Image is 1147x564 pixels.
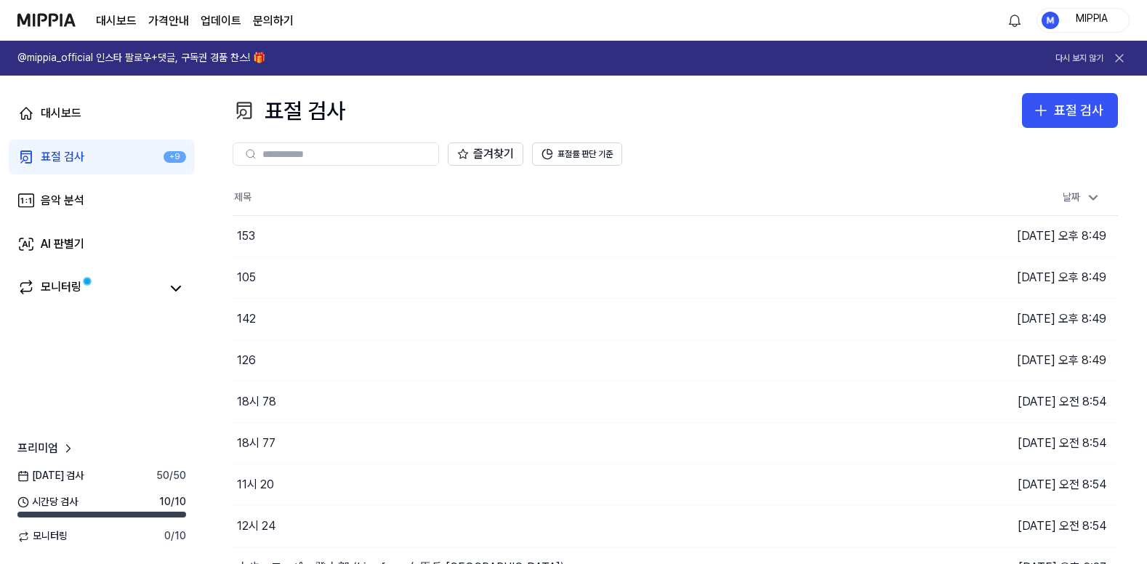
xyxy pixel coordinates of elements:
[897,505,1119,547] td: [DATE] 오전 8:54
[897,257,1119,298] td: [DATE] 오후 8:49
[237,269,256,286] div: 105
[1063,12,1120,28] div: MIPPIA
[41,278,81,299] div: 모니터링
[1006,12,1023,29] img: 알림
[237,227,255,245] div: 153
[17,495,78,509] span: 시간당 검사
[237,517,275,535] div: 12시 24
[897,422,1119,464] td: [DATE] 오전 8:54
[96,12,137,30] a: 대시보드
[233,93,345,128] div: 표절 검사
[897,381,1119,422] td: [DATE] 오전 8:54
[17,278,160,299] a: 모니터링
[532,142,622,166] button: 표절률 판단 기준
[41,105,81,122] div: 대시보드
[156,469,186,483] span: 50 / 50
[17,440,58,457] span: 프리미엄
[448,142,523,166] button: 즐겨찾기
[1037,8,1130,33] button: profileMIPPIA
[237,310,256,328] div: 142
[9,140,195,174] a: 표절 검사+9
[1057,186,1106,209] div: 날짜
[17,469,84,483] span: [DATE] 검사
[1022,93,1118,128] button: 표절 검사
[164,529,186,544] span: 0 / 10
[9,96,195,131] a: 대시보드
[41,192,84,209] div: 음악 분석
[237,393,276,411] div: 18시 78
[897,464,1119,505] td: [DATE] 오전 8:54
[237,435,275,452] div: 18시 77
[237,352,256,369] div: 126
[9,183,195,218] a: 음악 분석
[17,529,68,544] span: 모니터링
[148,12,189,30] button: 가격안내
[164,151,186,164] div: +9
[897,339,1119,381] td: [DATE] 오후 8:49
[1055,52,1103,65] button: 다시 보지 않기
[237,476,274,493] div: 11시 20
[41,148,84,166] div: 표절 검사
[201,12,241,30] a: 업데이트
[253,12,294,30] a: 문의하기
[897,215,1119,257] td: [DATE] 오후 8:49
[1054,100,1103,121] div: 표절 검사
[897,298,1119,339] td: [DATE] 오후 8:49
[17,440,76,457] a: 프리미엄
[41,235,84,253] div: AI 판별기
[1042,12,1059,29] img: profile
[159,495,186,509] span: 10 / 10
[233,180,897,215] th: 제목
[9,227,195,262] a: AI 판별기
[17,51,265,65] h1: @mippia_official 인스타 팔로우+댓글, 구독권 경품 찬스! 🎁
